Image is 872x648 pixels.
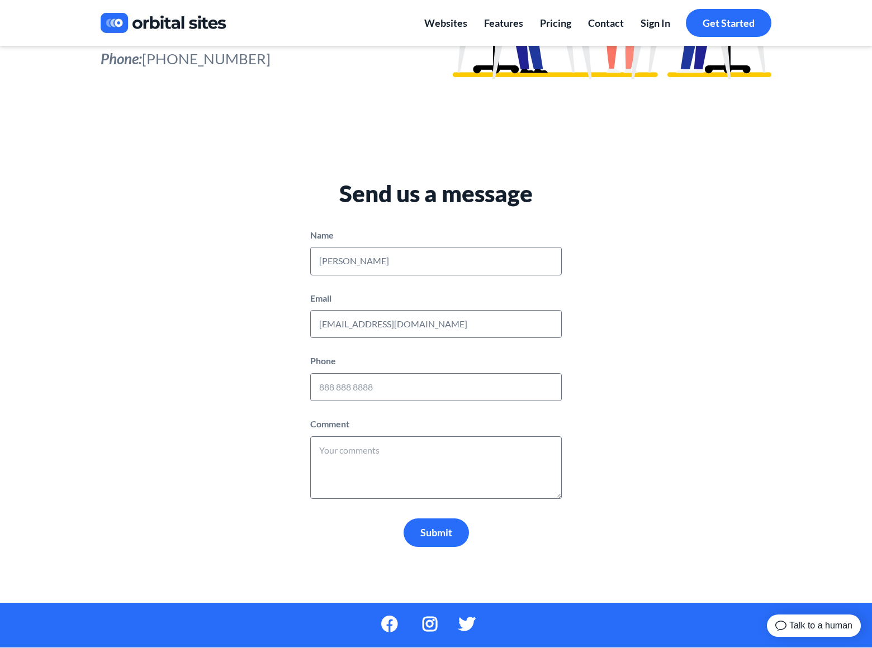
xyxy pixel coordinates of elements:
[484,17,523,29] span: Features
[632,9,679,37] a: Sign In
[310,373,562,401] input: 888 888 8888
[540,17,571,29] span: Pricing
[420,526,452,539] span: Submit
[416,9,476,37] a: Websites
[424,17,467,29] span: Websites
[404,518,469,547] button: Submit
[686,9,771,37] a: Get Started
[476,9,532,37] a: Features
[310,247,562,275] input: Your name here
[310,355,336,366] label: Phone
[310,418,349,429] label: Comment
[580,9,632,37] a: Contact
[310,230,334,240] label: Name
[101,50,142,68] em: Phone:
[101,28,397,69] p: [PHONE_NUMBER]
[101,8,226,37] img: a830013a-b469-4526-b329-771b379920ab.jpg
[310,293,331,303] label: Email
[588,17,624,29] span: Contact
[310,310,562,338] input: Your e-mail here
[12,11,106,34] div: Talk to a human
[703,17,755,29] span: Get Started
[532,9,580,37] a: Pricing
[641,17,670,29] span: Sign In
[145,180,727,208] p: Send us a message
